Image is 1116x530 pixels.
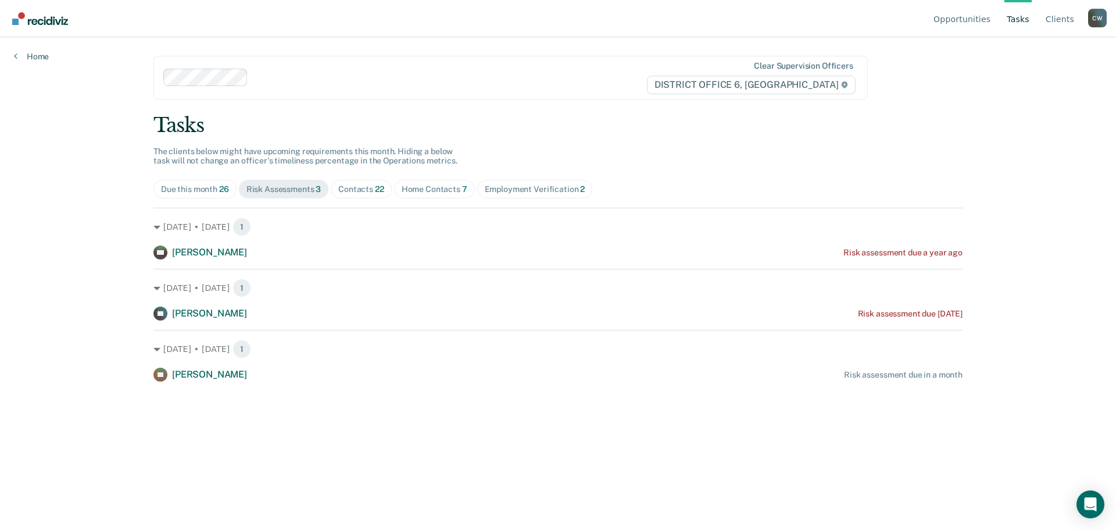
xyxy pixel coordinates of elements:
div: Open Intercom Messenger [1076,490,1104,518]
div: Risk assessment due in a month [844,370,963,380]
span: 26 [219,184,229,194]
div: [DATE] • [DATE] 1 [153,340,963,358]
div: Risk assessment due [DATE] [858,309,963,319]
div: Risk Assessments [246,184,321,194]
div: C W [1088,9,1107,27]
span: 1 [233,279,251,297]
span: The clients below might have upcoming requirements this month. Hiding a below task will not chang... [153,147,457,166]
span: 3 [316,184,321,194]
span: 1 [233,218,251,236]
div: Tasks [153,113,963,137]
span: 1 [233,340,251,358]
div: Risk assessment due a year ago [843,248,963,258]
div: Due this month [161,184,229,194]
span: DISTRICT OFFICE 6, [GEOGRAPHIC_DATA] [647,76,856,94]
a: Home [14,51,49,62]
span: [PERSON_NAME] [172,369,247,380]
button: Profile dropdown button [1088,9,1107,27]
img: Recidiviz [12,12,68,25]
div: Home Contacts [402,184,467,194]
span: 7 [462,184,467,194]
span: 22 [375,184,384,194]
div: [DATE] • [DATE] 1 [153,279,963,297]
div: Employment Verification [485,184,585,194]
span: [PERSON_NAME] [172,308,247,319]
span: [PERSON_NAME] [172,247,247,258]
div: [DATE] • [DATE] 1 [153,218,963,236]
div: Contacts [338,184,384,194]
div: Clear supervision officers [754,61,853,71]
span: 2 [580,184,585,194]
